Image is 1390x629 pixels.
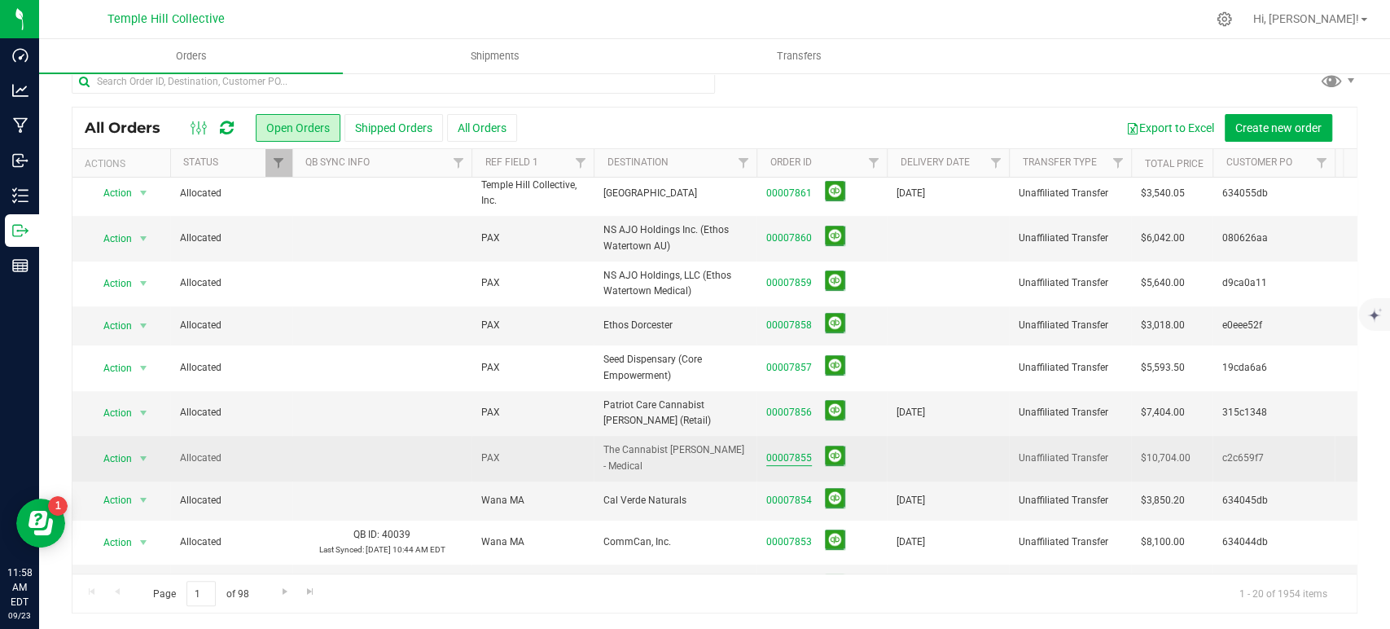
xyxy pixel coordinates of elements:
span: PAX [481,360,500,376]
button: Shipped Orders [344,114,443,142]
a: 00007858 [766,318,812,333]
span: Action [89,531,133,554]
span: 634045db [1222,493,1325,508]
span: $6,042.00 [1141,231,1185,246]
span: [DATE] [897,186,925,201]
span: Unaffiliated Transfer [1019,493,1121,508]
span: CommCan, Inc. [603,534,747,550]
a: Customer PO [1226,156,1291,168]
a: Filter [1308,149,1335,177]
a: 00007860 [766,231,812,246]
span: 40038 [382,573,410,584]
span: Allocated [180,405,283,420]
span: $10,704.00 [1141,451,1190,466]
span: QB ID: [353,573,379,584]
span: Cal Verde Naturals [603,493,747,508]
span: Wana MA [481,493,524,508]
div: Actions [85,158,164,169]
a: 00007861 [766,186,812,201]
a: Go to the last page [299,581,322,603]
span: Shipments [449,49,542,64]
a: Destination [607,156,668,168]
span: PAX [481,451,500,466]
span: select [134,182,154,205]
span: Transfers [755,49,844,64]
span: e0eee52f [1222,318,1325,333]
a: 00007854 [766,493,812,508]
span: Unaffiliated Transfer [1019,231,1121,246]
span: Unaffiliated Transfer [1019,451,1121,466]
span: 1 - 20 of 1954 items [1226,581,1340,605]
span: select [134,272,154,295]
a: Filter [730,149,756,177]
button: Export to Excel [1116,114,1225,142]
span: Hi, [PERSON_NAME]! [1253,12,1359,25]
button: Create new order [1225,114,1332,142]
inline-svg: Inventory [12,187,29,204]
span: select [134,489,154,512]
span: Unaffiliated Transfer [1019,405,1121,420]
span: Action [89,227,133,250]
span: PAX [481,275,500,291]
span: $3,850.20 [1141,493,1185,508]
span: Create new order [1235,121,1322,134]
span: Unaffiliated Transfer [1019,186,1121,201]
span: Action [89,357,133,380]
span: 315c1348 [1222,405,1325,420]
inline-svg: Reports [12,257,29,274]
a: Filter [567,149,594,177]
a: 00007859 [766,275,812,291]
span: Unaffiliated Transfer [1019,318,1121,333]
span: $5,640.00 [1141,275,1185,291]
span: Allocated [180,275,283,291]
span: Orders [154,49,229,64]
span: select [134,402,154,424]
p: 11:58 AM EDT [7,565,32,609]
span: $3,018.00 [1141,318,1185,333]
span: select [134,447,154,470]
span: [GEOGRAPHIC_DATA] [603,186,747,201]
span: [DATE] [897,405,925,420]
a: 00007856 [766,405,812,420]
span: QB ID: [353,529,379,540]
span: 634055db [1222,186,1325,201]
input: 1 [186,581,216,606]
span: Wana MA [481,534,524,550]
a: Orders [39,39,343,73]
a: QB Sync Info [305,156,370,168]
span: All Orders [85,119,177,137]
span: Allocated [180,318,283,333]
a: Filter [445,149,471,177]
span: Page of 98 [139,581,262,606]
span: $7,404.00 [1141,405,1185,420]
button: Open Orders [256,114,340,142]
span: c2c659f7 [1222,451,1325,466]
a: Delivery Date [900,156,969,168]
span: Unaffiliated Transfer [1019,534,1121,550]
span: d9ca0a11 [1222,275,1325,291]
iframe: Resource center [16,499,65,548]
iframe: Resource center unread badge [48,496,68,516]
inline-svg: Inbound [12,152,29,169]
a: Shipments [343,39,647,73]
a: Filter [860,149,887,177]
span: $5,593.50 [1141,360,1185,376]
a: Filter [265,149,292,177]
span: $3,540.05 [1141,186,1185,201]
span: Allocated [180,534,283,550]
span: Seed Dispensary (Core Empowerment) [603,352,747,383]
a: Transfer Type [1022,156,1096,168]
span: [DATE] [897,493,925,508]
span: Allocated [180,186,283,201]
span: Allocated [180,231,283,246]
span: [DATE] [897,534,925,550]
inline-svg: Analytics [12,82,29,99]
span: 19cda6a6 [1222,360,1325,376]
span: Patriot Care Cannabist [PERSON_NAME] (Retail) [603,398,747,429]
a: 00007855 [766,451,812,466]
span: PAX [481,405,500,420]
span: Unaffiliated Transfer [1019,275,1121,291]
span: Allocated [180,493,283,508]
a: Transfers [647,39,951,73]
span: Last Synced: [319,545,364,554]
